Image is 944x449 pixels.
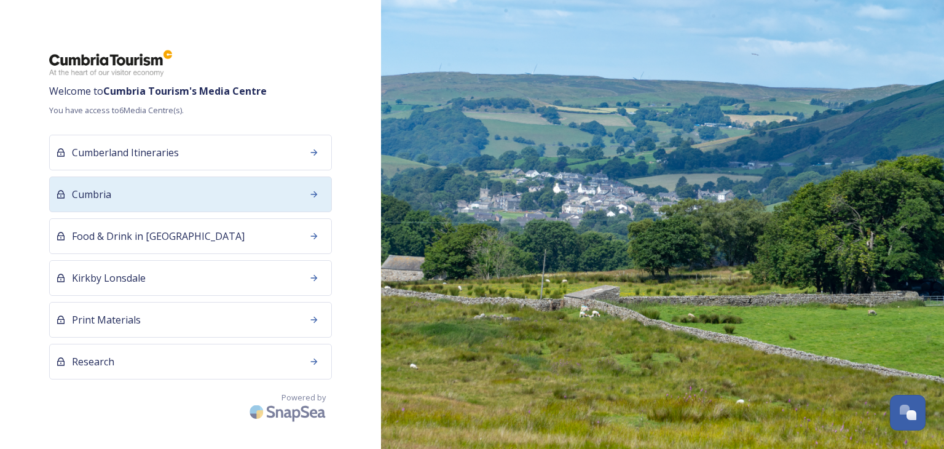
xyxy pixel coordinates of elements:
span: Cumberland Itineraries [72,145,179,160]
a: Print Materials [49,302,332,344]
a: Food & Drink in [GEOGRAPHIC_DATA] [49,218,332,260]
a: Kirkby Lonsdale [49,260,332,302]
span: Welcome to [49,84,332,98]
span: Cumbria [72,187,111,202]
span: Kirkby Lonsdale [72,271,146,285]
a: Research [49,344,332,386]
a: Cumbria [49,177,332,218]
img: SnapSea Logo [246,397,332,426]
a: Cumberland Itineraries [49,135,332,177]
span: Food & Drink in [GEOGRAPHIC_DATA] [72,229,245,244]
span: Print Materials [72,312,141,327]
button: Open Chat [890,395,926,431]
img: ct_logo.png [49,49,172,77]
span: You have access to 6 Media Centre(s). [49,105,332,116]
strong: Cumbria Tourism 's Media Centre [103,84,267,98]
span: Research [72,354,114,369]
span: Powered by [281,392,326,403]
